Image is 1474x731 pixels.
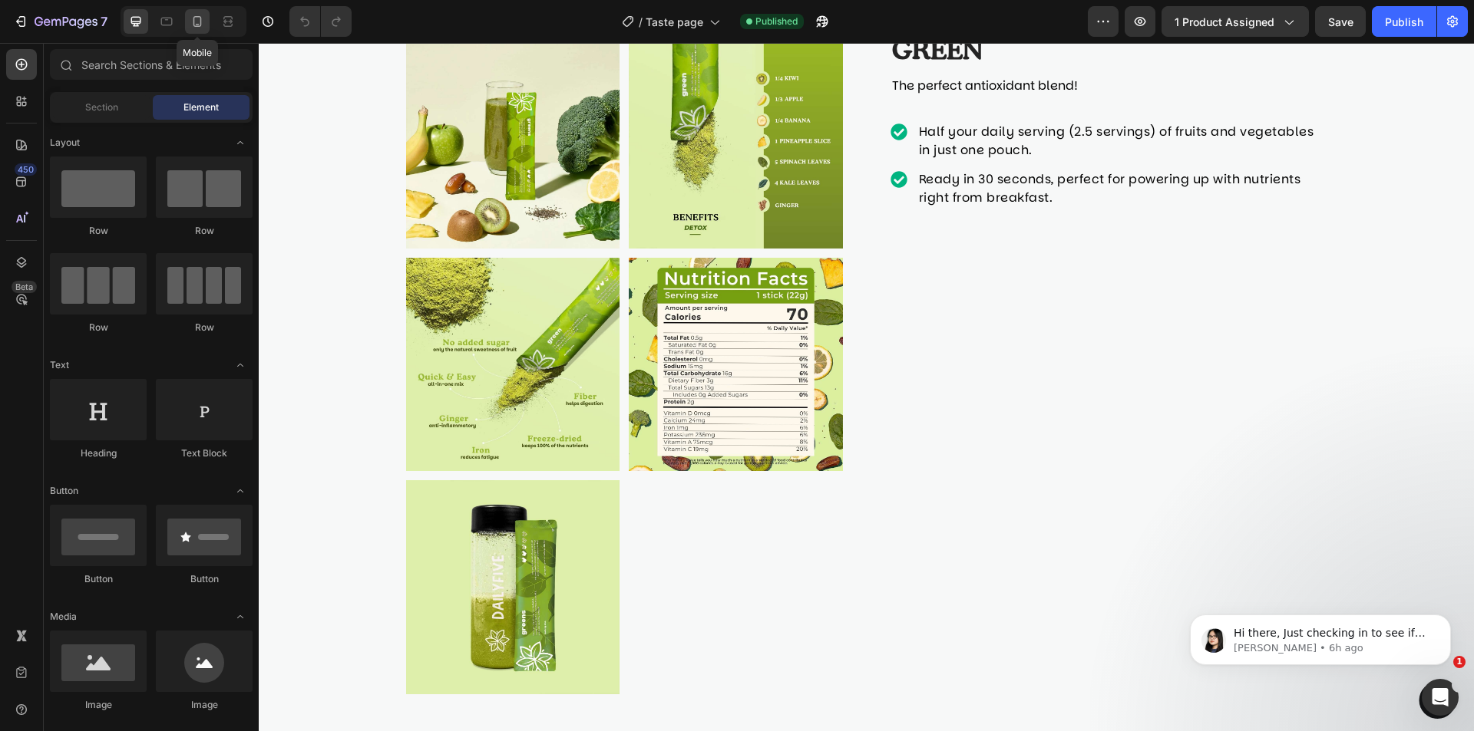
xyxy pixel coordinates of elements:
[101,12,107,31] p: 7
[646,14,703,30] span: Taste page
[85,100,118,114] span: Section
[755,15,798,28] span: Published
[156,321,253,334] div: Row
[1167,582,1474,690] iframe: Intercom notifications message
[1422,679,1459,716] iframe: Intercom live chat
[50,321,147,334] div: Row
[50,610,77,624] span: Media
[50,358,69,372] span: Text
[660,127,1043,163] span: Ready in 30 seconds, perfect for powering up with nutrients right from breakfast.
[6,6,114,37] button: 7
[228,130,253,155] span: Toggle open
[12,281,37,293] div: Beta
[156,224,253,238] div: Row
[660,80,1056,116] span: Half your daily serving (2.5 servings) of fruits and vegetables in just one pouch.
[228,479,253,503] span: Toggle open
[1175,14,1274,30] span: 1 product assigned
[259,43,1474,731] iframe: Design area
[50,572,147,586] div: Button
[156,698,253,712] div: Image
[1385,14,1423,30] div: Publish
[156,446,253,460] div: Text Block
[50,484,78,498] span: Button
[228,604,253,629] span: Toggle open
[633,34,819,51] span: The perfect antioxidant blend!
[50,446,147,460] div: Heading
[228,353,253,377] span: Toggle open
[289,6,352,37] div: Undo/Redo
[50,49,253,80] input: Search Sections & Elements
[50,224,147,238] div: Row
[1328,15,1353,28] span: Save
[50,698,147,712] div: Image
[183,100,219,114] span: Element
[67,59,265,73] p: Message from Pauline, sent 6h ago
[1453,656,1466,668] span: 1
[1372,6,1436,37] button: Publish
[1162,6,1309,37] button: 1 product assigned
[67,44,259,163] span: Hi there, Just checking in to see if the solution I shared earlier worked for you. We are looking...
[15,163,37,176] div: 450
[639,14,643,30] span: /
[156,572,253,586] div: Button
[1315,6,1366,37] button: Save
[50,136,80,150] span: Layout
